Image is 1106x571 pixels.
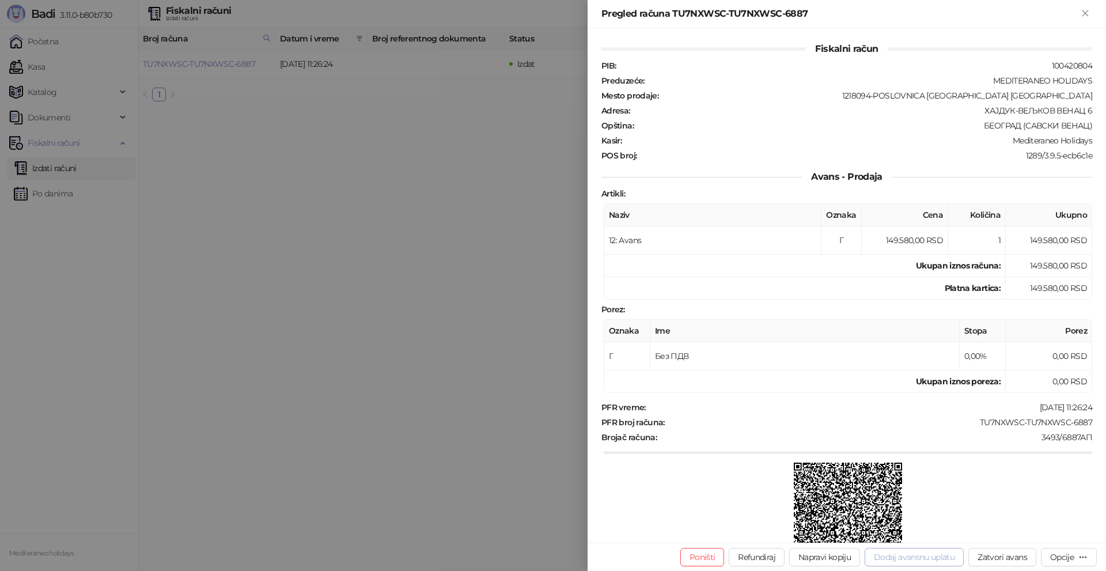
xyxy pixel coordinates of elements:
strong: Brojač računa : [601,432,657,443]
span: Napravi kopiju [798,552,851,562]
button: Zatvori [1078,7,1092,21]
strong: Platna kartica : [945,283,1001,293]
strong: Mesto prodaje : [601,90,658,101]
strong: PFR broj računa : [601,417,665,428]
strong: Artikli : [601,188,625,199]
strong: Kasir : [601,135,622,146]
td: 12: Avans [604,226,821,255]
div: Mediteraneo Holidays [623,135,1093,146]
th: Oznaka [604,320,650,342]
td: 149.580,00 RSD [1006,255,1092,277]
strong: Preduzeće : [601,75,645,86]
div: MEDITERANEO HOLIDAYS [646,75,1093,86]
th: Ime [650,320,960,342]
th: Ukupno [1006,204,1092,226]
button: Dodaj avansnu uplatu [865,548,964,566]
div: TU7NXWSC-TU7NXWSC-6887 [666,417,1093,428]
td: Без ПДВ [650,342,960,370]
strong: PIB : [601,60,616,71]
th: Stopa [960,320,1006,342]
th: Naziv [604,204,821,226]
strong: Ukupan iznos poreza: [916,376,1001,387]
td: 1 [948,226,1006,255]
td: 0,00 RSD [1006,342,1092,370]
strong: PFR vreme : [601,402,646,413]
div: 1289/3.9.5-ecb6c1e [638,150,1093,161]
button: Refundiraj [729,548,785,566]
strong: Opština : [601,120,634,131]
strong: Ukupan iznos računa : [916,260,1001,271]
button: Opcije [1041,548,1097,566]
td: 0,00% [960,342,1006,370]
td: 149.580,00 RSD [1006,226,1092,255]
td: Г [604,342,650,370]
div: 100420804 [617,60,1093,71]
th: Oznaka [821,204,862,226]
div: Pregled računa TU7NXWSC-TU7NXWSC-6887 [601,7,1078,21]
span: Fiskalni račun [806,43,887,54]
div: ХАЈДУК-ВЕЉКОВ ВЕНАЦ 6 [631,105,1093,116]
button: Poništi [680,548,725,566]
td: 0,00 RSD [1006,370,1092,393]
div: 1218094-POSLOVNICA [GEOGRAPHIC_DATA] [GEOGRAPHIC_DATA] [660,90,1093,101]
td: 149.580,00 RSD [862,226,948,255]
strong: Porez : [601,304,624,315]
span: Avans - Prodaja [802,171,891,182]
td: 149.580,00 RSD [1006,277,1092,300]
div: [DATE] 11:26:24 [647,402,1093,413]
strong: Adresa : [601,105,630,116]
div: БЕОГРАД (САВСКИ ВЕНАЦ) [635,120,1093,131]
div: Opcije [1050,552,1074,562]
td: Г [821,226,862,255]
strong: POS broj : [601,150,637,161]
button: Napravi kopiju [789,548,860,566]
th: Cena [862,204,948,226]
th: Porez [1006,320,1092,342]
th: Količina [948,204,1006,226]
div: 3493/6887АП [658,432,1093,443]
button: Zatvori avans [968,548,1036,566]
